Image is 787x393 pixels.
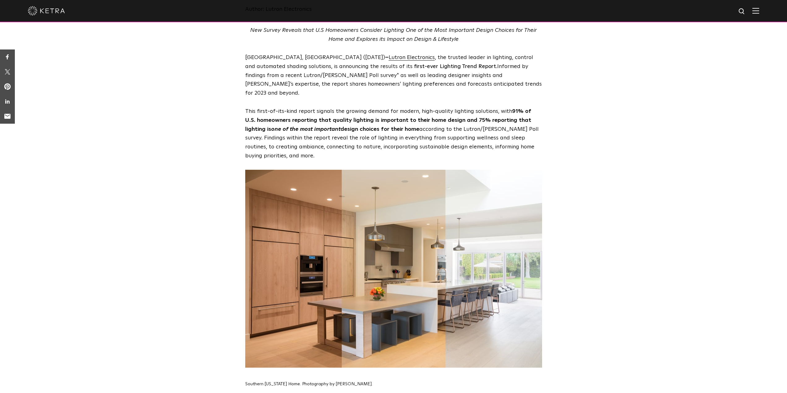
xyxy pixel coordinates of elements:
strong: – [385,55,389,60]
span: This first-of-its-kind report signals the growing demand for modern, high-quality lighting soluti... [245,109,539,159]
span: , the trusted leader in lighting, control and automated shading solutions, is announcing the resu... [245,55,533,69]
span: Southern [US_STATE] Home. Photography by [PERSON_NAME]. [245,382,373,386]
span: [GEOGRAPHIC_DATA], [GEOGRAPHIC_DATA] ([DATE]) Informed by findings from a recent Lutron/[PERSON_N... [245,55,542,96]
em: New Survey Reveals that U.S Homeowners Consider Lighting One of the Most Important Design Choices... [250,28,537,42]
a: Lutron Electronics [389,55,435,60]
span: first-ever Lighting Trend Report. [414,64,497,69]
em: one of the most important [271,126,340,132]
img: A large, airy kitchen is shown under three different lighting color temperatures ranging from amb... [245,170,542,368]
img: Hamburger%20Nav.svg [752,8,759,14]
strong: 91% of U.S. homeowners reporting that quality lighting is important to their home design and 75% ... [245,109,531,132]
img: ketra-logo-2019-white [28,6,65,15]
img: search icon [738,8,746,15]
